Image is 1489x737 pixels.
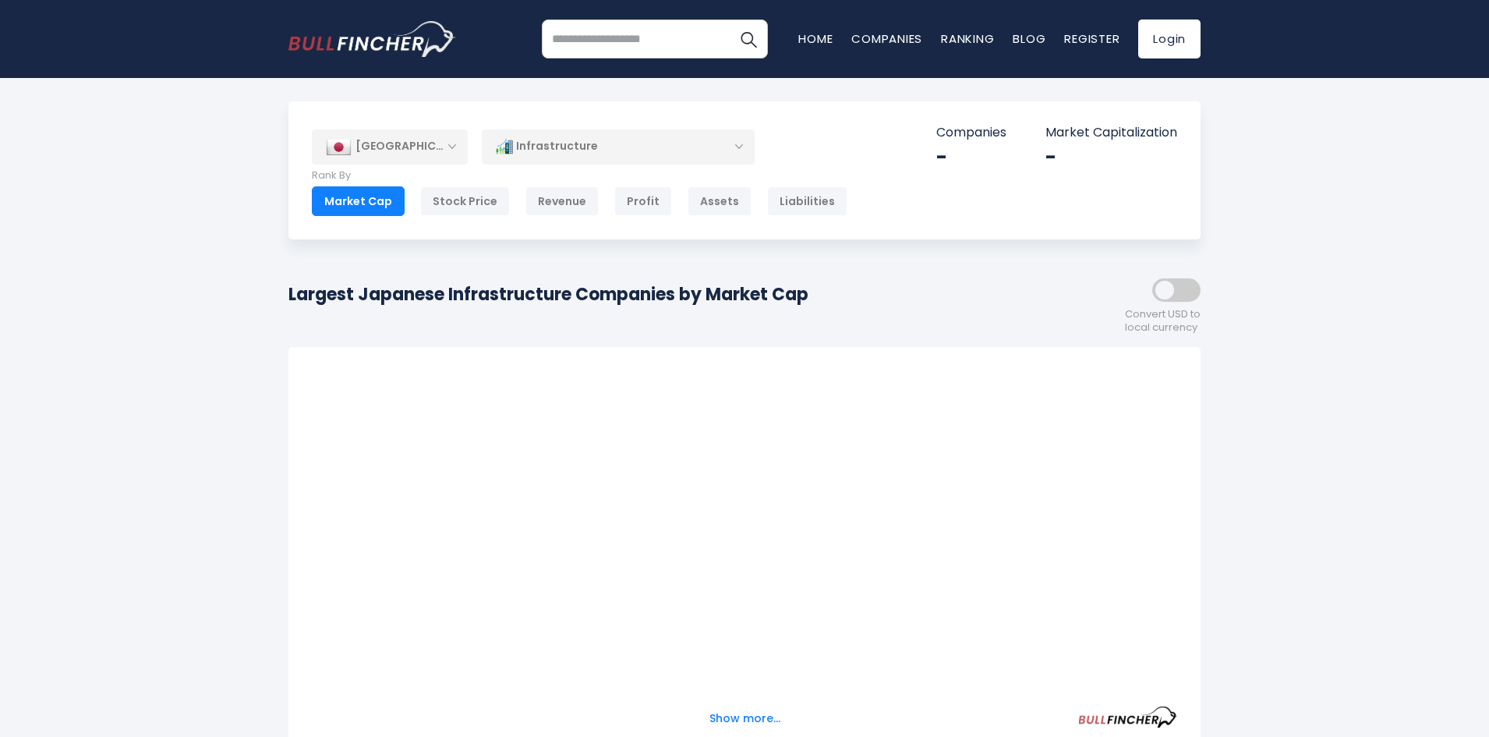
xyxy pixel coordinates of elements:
[729,19,768,58] button: Search
[288,21,456,57] a: Go to homepage
[614,186,672,216] div: Profit
[312,169,847,182] p: Rank By
[1045,125,1177,141] p: Market Capitalization
[798,30,833,47] a: Home
[700,706,790,732] button: Show more...
[312,186,405,216] div: Market Cap
[1013,30,1045,47] a: Blog
[936,125,1006,141] p: Companies
[288,21,456,57] img: bullfincher logo
[420,186,510,216] div: Stock Price
[312,129,468,164] div: [GEOGRAPHIC_DATA]
[1138,19,1201,58] a: Login
[1045,145,1177,169] div: -
[767,186,847,216] div: Liabilities
[482,129,755,165] div: Infrastructure
[851,30,922,47] a: Companies
[941,30,994,47] a: Ranking
[936,145,1006,169] div: -
[688,186,752,216] div: Assets
[288,282,808,307] h1: Largest Japanese Infrastructure Companies by Market Cap
[1125,308,1201,335] span: Convert USD to local currency
[1064,30,1119,47] a: Register
[525,186,599,216] div: Revenue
